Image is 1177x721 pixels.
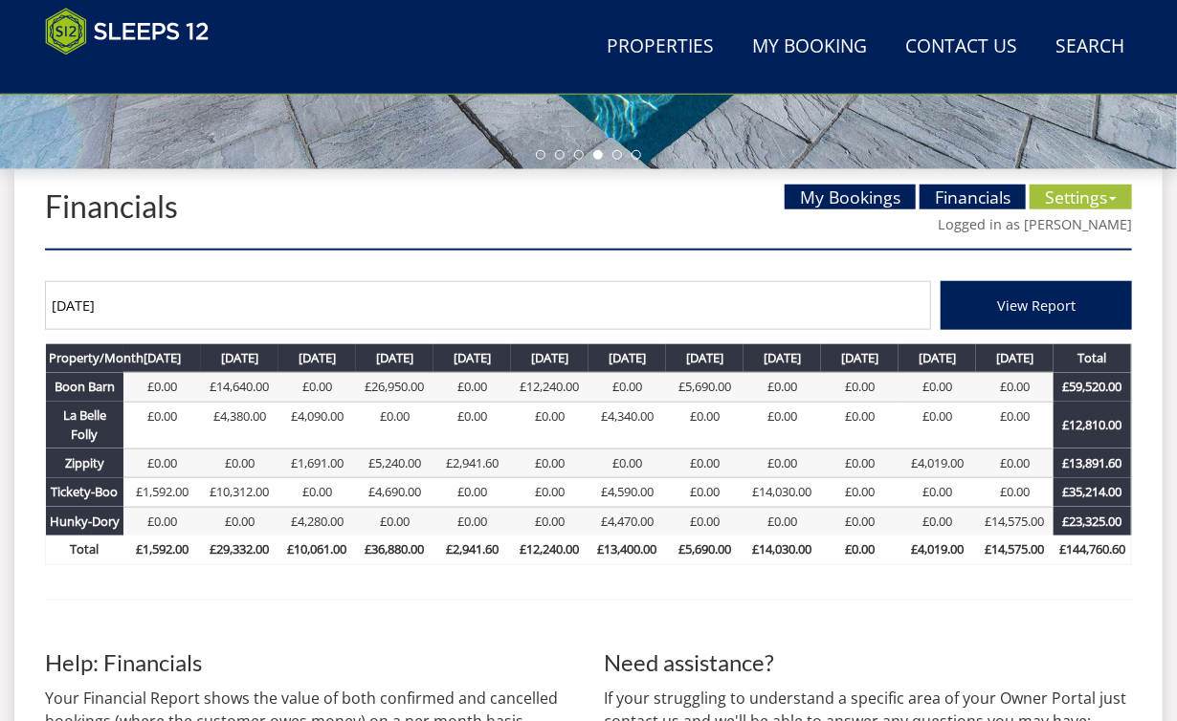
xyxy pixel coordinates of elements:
th: £1,592.00 [123,535,201,564]
a: £4,690.00 [368,483,421,500]
a: £0.00 [457,513,487,530]
a: £0.00 [922,483,952,500]
th: [DATE] [201,344,278,373]
a: £0.00 [690,513,720,530]
th: £4,019.00 [899,535,976,564]
a: Hunky-Dory [50,513,120,530]
a: £0.00 [302,483,332,500]
a: £1,691.00 [291,454,344,471]
a: £0.00 [922,407,952,425]
a: £0.00 [535,407,565,425]
a: £0.00 [147,378,177,395]
a: £5,690.00 [678,378,731,395]
th: £36,880.00 [356,535,433,564]
th: £59,520.00 [1054,373,1131,403]
span: View Report [997,296,1076,315]
a: £0.00 [612,378,642,395]
th: Total [46,535,123,564]
th: [DATE] [433,344,511,373]
a: £0.00 [457,407,487,425]
a: £4,340.00 [601,407,654,425]
th: [DATE] [666,344,744,373]
h3: Need assistance? [604,650,1132,675]
a: £0.00 [767,454,797,471]
th: £14,030.00 [744,535,821,564]
a: £0.00 [535,454,565,471]
a: £14,030.00 [753,483,812,500]
a: £0.00 [1000,378,1030,395]
h3: Help: Financials [45,650,573,675]
a: £4,470.00 [601,513,654,530]
a: £0.00 [1000,454,1030,471]
a: £0.00 [767,378,797,395]
a: £26,950.00 [365,378,424,395]
a: £0.00 [147,513,177,530]
a: £0.00 [690,454,720,471]
a: £4,090.00 [291,407,344,425]
th: £2,941.60 [433,535,511,564]
th: £13,400.00 [588,535,666,564]
a: £4,019.00 [911,454,964,471]
th: £23,325.00 [1054,507,1131,535]
a: My Bookings [785,185,916,209]
a: £0.00 [922,378,952,395]
a: £0.00 [845,454,875,471]
th: £35,214.00 [1054,478,1131,508]
a: Settings [1030,185,1132,209]
a: £1,592.00 [136,483,189,500]
a: £0.00 [845,378,875,395]
iframe: Customer reviews powered by Trustpilot [35,67,236,83]
a: £0.00 [457,483,487,500]
a: £0.00 [690,407,720,425]
th: [DATE] [123,344,201,373]
a: £0.00 [302,378,332,395]
button: View Report [941,281,1132,330]
th: £12,810.00 [1054,402,1131,448]
a: £0.00 [767,407,797,425]
th: £29,332.00 [201,535,278,564]
a: £0.00 [457,378,487,395]
th: [DATE] [588,344,666,373]
a: £0.00 [147,454,177,471]
th: £5,690.00 [666,535,744,564]
th: [DATE] [899,344,976,373]
a: £0.00 [845,483,875,500]
th: Property/Month [46,344,123,373]
th: [DATE] [821,344,899,373]
th: £13,891.60 [1054,448,1131,478]
a: £0.00 [690,483,720,500]
th: [DATE] [744,344,821,373]
th: £10,061.00 [278,535,356,564]
a: Financials [45,187,178,225]
a: Zippity [65,454,104,471]
a: Boon Barn [55,378,115,395]
a: Tickety-Boo [51,483,118,500]
a: £0.00 [225,513,255,530]
th: £144,760.60 [1054,535,1131,564]
a: £0.00 [535,483,565,500]
a: Search [1048,26,1132,69]
a: £0.00 [380,407,410,425]
a: £0.00 [535,513,565,530]
th: [DATE] [511,344,588,373]
a: £0.00 [845,513,875,530]
a: Financials [920,185,1026,209]
a: £2,941.60 [446,454,499,471]
a: Properties [599,26,722,69]
a: Contact Us [898,26,1025,69]
th: Total [1054,344,1131,373]
a: £0.00 [1000,407,1030,425]
th: [DATE] [356,344,433,373]
th: [DATE] [278,344,356,373]
a: £0.00 [767,513,797,530]
a: £0.00 [147,407,177,425]
a: £14,640.00 [210,378,269,395]
a: Logged in as [PERSON_NAME] [938,215,1132,233]
a: £0.00 [922,513,952,530]
a: £4,380.00 [213,407,266,425]
a: £0.00 [612,454,642,471]
th: £14,575.00 [976,535,1054,564]
a: £12,240.00 [520,378,579,395]
img: Sleeps 12 [45,8,210,55]
a: £10,312.00 [210,483,269,500]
